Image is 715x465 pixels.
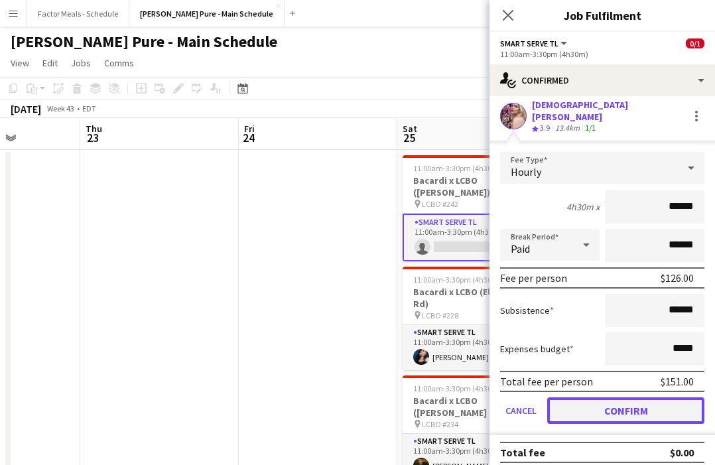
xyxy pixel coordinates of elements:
span: Jobs [71,57,91,69]
button: Cancel [500,397,542,424]
span: Sat [403,123,417,135]
span: 24 [242,130,255,145]
div: $151.00 [661,375,694,388]
span: 23 [84,130,102,145]
span: Smart Serve TL [500,38,558,48]
label: Subsistence [500,304,554,316]
div: Total fee [500,446,545,459]
span: LCBO #242 [422,199,458,209]
button: Confirm [547,397,704,424]
div: Confirmed [489,64,715,96]
button: Factor Meals - Schedule [27,1,129,27]
app-job-card: 11:00am-3:30pm (4h30m)0/1Bacardi x LCBO ([PERSON_NAME]) LCBO #2421 RoleSmart Serve TL5A0/111:00am... [403,155,551,261]
span: Fri [244,123,255,135]
button: Smart Serve TL [500,38,569,48]
span: 11:00am-3:30pm (4h30m) [413,275,501,285]
div: [DEMOGRAPHIC_DATA][PERSON_NAME] [532,99,683,123]
div: EDT [82,103,96,113]
span: Hourly [511,165,541,178]
span: 11:00am-3:30pm (4h30m) [413,163,501,173]
a: Edit [37,54,63,72]
h3: Bacardi x LCBO ([PERSON_NAME] Rd) [403,395,551,419]
a: Jobs [66,54,96,72]
div: Fee per person [500,271,567,285]
a: View [5,54,34,72]
div: 4h30m x [566,201,600,213]
div: Total fee per person [500,375,593,388]
span: LCBO #228 [422,310,458,320]
h3: Bacardi x LCBO ([PERSON_NAME]) [403,174,551,198]
div: [DATE] [11,102,41,115]
button: [PERSON_NAME] Pure - Main Schedule [129,1,285,27]
app-card-role: Smart Serve TL1/111:00am-3:30pm (4h30m)[PERSON_NAME] [403,325,551,370]
div: 13.4km [552,123,582,134]
span: 11:00am-3:30pm (4h30m) [413,383,501,393]
span: Week 43 [44,103,77,113]
div: 11:00am-3:30pm (4h30m) [500,49,704,59]
app-card-role: Smart Serve TL5A0/111:00am-3:30pm (4h30m) [403,214,551,261]
span: Edit [42,57,58,69]
label: Expenses budget [500,343,574,355]
h3: Bacardi x LCBO (Ellesmere Rd) [403,286,551,310]
div: $126.00 [661,271,694,285]
h1: [PERSON_NAME] Pure - Main Schedule [11,32,277,52]
span: Thu [86,123,102,135]
span: Paid [511,242,530,255]
h3: Job Fulfilment [489,7,715,24]
div: $0.00 [670,446,694,459]
app-skills-label: 1/1 [585,123,596,133]
a: Comms [99,54,139,72]
span: 25 [401,130,417,145]
app-job-card: 11:00am-3:30pm (4h30m)1/1Bacardi x LCBO (Ellesmere Rd) LCBO #2281 RoleSmart Serve TL1/111:00am-3:... [403,267,551,370]
span: Comms [104,57,134,69]
span: 3.9 [540,123,550,133]
span: 0/1 [686,38,704,48]
span: View [11,57,29,69]
span: LCBO #234 [422,419,458,429]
